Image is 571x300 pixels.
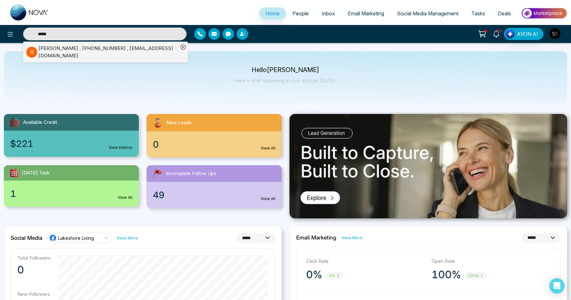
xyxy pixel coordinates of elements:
img: . [290,114,567,218]
a: Tasks [465,7,491,20]
span: $221 [10,137,33,150]
p: 0 [17,264,51,276]
a: View All [118,195,132,200]
a: Email Marketing [341,7,390,20]
div: [PERSON_NAME] , [PHONE_NUMBER] , [EMAIL_ADDRESS][DOMAIN_NAME] [38,45,178,59]
span: Available Credit [23,119,57,126]
a: View History [109,145,132,150]
span: Email Marketing [348,10,384,17]
span: Deals [498,10,511,17]
a: Social Media Management [390,7,465,20]
h2: Social Media [11,235,42,241]
img: User Avatar [550,28,560,39]
img: followUps.svg [152,168,163,179]
a: Inbox [315,7,341,20]
span: 1 [10,187,16,200]
p: 0% [306,268,322,281]
a: Deals [491,7,517,20]
span: Lakeshore Living [58,235,94,241]
a: Incomplete Follow Ups49View All [143,165,285,208]
a: View More [341,235,363,241]
h2: Email Marketing [296,234,336,241]
p: Open Rate [432,258,550,265]
img: Lead Flow [506,29,515,38]
img: newLeads.svg [152,117,164,129]
a: View All [261,145,275,151]
p: Here's what happening in your account [DATE]. [235,78,336,83]
a: Home [259,7,286,20]
img: todayTask.svg [9,168,19,178]
span: Incomplete Follow Ups [166,170,216,177]
a: People [286,7,315,20]
span: New Leads [166,119,192,126]
span: Inbox [322,10,335,17]
span: 0% [326,272,343,280]
img: availableCredit.svg [9,117,21,128]
p: Total Followers [17,255,51,261]
a: 10+ [489,28,504,39]
p: Hello [PERSON_NAME] [235,67,336,73]
span: People [292,10,309,17]
span: 100% [465,272,487,280]
span: AVON AI [517,30,538,38]
a: View All [261,196,275,202]
a: New Leads0View All [143,114,285,158]
p: Click Rate [306,258,425,265]
p: 100% [432,268,461,281]
img: Nova CRM Logo [10,4,49,20]
span: Tasks [471,10,485,17]
span: [DATE] Task [22,169,50,177]
span: 10+ [496,28,502,34]
a: View More [117,235,138,241]
div: Open Intercom Messenger [549,278,565,294]
span: 49 [153,188,164,202]
span: Social Media Management [397,10,458,17]
span: 0 [153,138,159,151]
p: New Followers [17,291,51,297]
p: R [26,47,37,58]
img: Market-place.gif [521,6,567,20]
button: AVON AI [504,28,543,40]
span: Home [265,10,280,17]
